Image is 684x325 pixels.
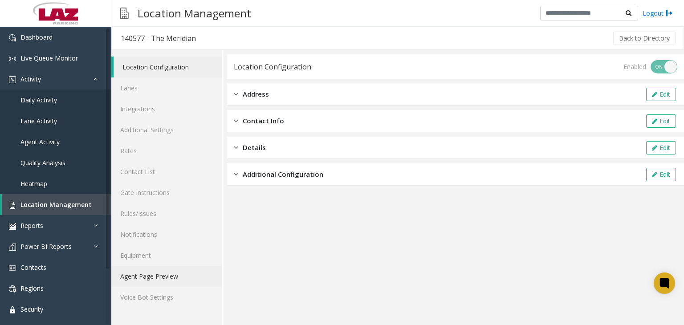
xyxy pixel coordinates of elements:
[111,287,222,308] a: Voice Bot Settings
[20,117,57,125] span: Lane Activity
[9,285,16,292] img: 'icon'
[234,116,238,126] img: closed
[111,266,222,287] a: Agent Page Preview
[111,182,222,203] a: Gate Instructions
[20,54,78,62] span: Live Queue Monitor
[613,32,676,45] button: Back to Directory
[9,76,16,83] img: 'icon'
[20,75,41,83] span: Activity
[646,114,676,128] button: Edit
[20,263,46,272] span: Contacts
[111,77,222,98] a: Lanes
[20,96,57,104] span: Daily Activity
[9,306,16,313] img: 'icon'
[111,98,222,119] a: Integrations
[20,138,60,146] span: Agent Activity
[646,88,676,101] button: Edit
[20,242,72,251] span: Power BI Reports
[666,8,673,18] img: logout
[243,116,284,126] span: Contact Info
[111,203,222,224] a: Rules/Issues
[646,141,676,154] button: Edit
[111,161,222,182] a: Contact List
[111,119,222,140] a: Additional Settings
[9,202,16,209] img: 'icon'
[243,89,269,99] span: Address
[20,158,65,167] span: Quality Analysis
[646,168,676,181] button: Edit
[20,221,43,230] span: Reports
[9,55,16,62] img: 'icon'
[20,305,43,313] span: Security
[121,32,196,44] div: 140577 - The Meridian
[234,89,238,99] img: closed
[20,284,44,292] span: Regions
[234,169,238,179] img: closed
[243,169,323,179] span: Additional Configuration
[120,2,129,24] img: pageIcon
[234,61,311,73] div: Location Configuration
[9,223,16,230] img: 'icon'
[623,62,646,71] div: Enabled
[111,140,222,161] a: Rates
[111,224,222,245] a: Notifications
[20,33,53,41] span: Dashboard
[9,34,16,41] img: 'icon'
[20,179,47,188] span: Heatmap
[9,264,16,272] img: 'icon'
[243,142,266,153] span: Details
[234,142,238,153] img: closed
[643,8,673,18] a: Logout
[114,57,222,77] a: Location Configuration
[20,200,92,209] span: Location Management
[111,245,222,266] a: Equipment
[2,194,111,215] a: Location Management
[9,244,16,251] img: 'icon'
[133,2,256,24] h3: Location Management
